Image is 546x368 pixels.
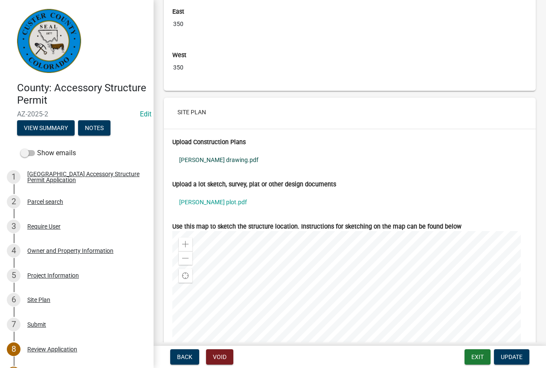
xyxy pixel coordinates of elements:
div: Review Application [27,346,77,352]
h4: County: Accessory Structure Permit [17,82,147,107]
button: Update [494,349,529,365]
div: 7 [7,318,20,331]
label: Use this map to sketch the structure location. Instructions for sketching on the map can be found... [172,224,462,230]
button: Back [170,349,199,365]
a: [PERSON_NAME] plot.pdf [172,192,527,212]
button: Notes [78,120,110,136]
div: 4 [7,244,20,258]
div: 1 [7,170,20,184]
label: East [172,9,184,15]
div: Submit [27,322,46,327]
wm-modal-confirm: Notes [78,125,110,132]
div: [GEOGRAPHIC_DATA] Accessory Structure Permit Application [27,171,140,183]
div: Site Plan [27,297,50,303]
a: Edit [140,110,151,118]
span: Update [501,354,523,360]
div: Require User [27,223,61,229]
button: Site Plan [171,104,213,120]
div: 2 [7,195,20,209]
div: Find my location [179,269,192,283]
div: Zoom out [179,251,192,265]
button: View Summary [17,120,75,136]
label: Show emails [20,148,76,158]
img: Custer County, Colorado [17,9,81,73]
label: West [172,52,186,58]
label: Upload Construction Plans [172,139,246,145]
button: Exit [465,349,491,365]
div: 5 [7,269,20,282]
wm-modal-confirm: Summary [17,125,75,132]
button: Void [206,349,233,365]
div: 6 [7,293,20,307]
div: Parcel search [27,199,63,205]
div: 8 [7,342,20,356]
div: 3 [7,220,20,233]
div: Owner and Property Information [27,248,113,254]
div: Zoom in [179,238,192,251]
wm-modal-confirm: Edit Application Number [140,110,151,118]
a: [PERSON_NAME] drawing.pdf [172,150,527,170]
span: AZ-2025-2 [17,110,136,118]
span: Back [177,354,192,360]
div: Project Information [27,272,79,278]
label: Upload a lot sketch, survey, plat or other design documents [172,182,336,188]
